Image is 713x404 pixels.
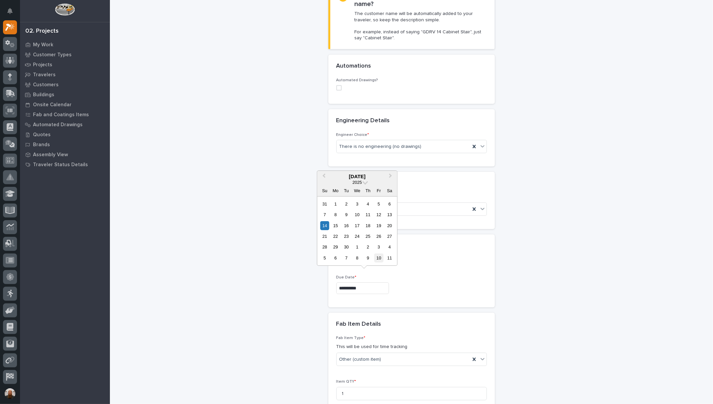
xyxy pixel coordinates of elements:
[385,232,394,241] div: Choose Saturday, September 27th, 2025
[33,92,54,98] p: Buildings
[33,82,59,88] p: Customers
[20,130,110,140] a: Quotes
[364,210,373,219] div: Choose Thursday, September 11th, 2025
[336,63,371,70] h2: Automations
[354,11,486,41] p: The customer name will be automatically added to your traveler, so keep the description simple. F...
[336,380,356,384] span: Item QTY
[320,232,329,241] div: Choose Sunday, September 21st, 2025
[20,150,110,160] a: Assembly View
[364,232,373,241] div: Choose Thursday, September 25th, 2025
[8,8,17,19] div: Notifications
[374,253,383,262] div: Choose Friday, October 10th, 2025
[331,210,340,219] div: Choose Monday, September 8th, 2025
[336,275,357,279] span: Due Date
[336,78,378,82] span: Automated Drawings?
[385,186,394,195] div: Sa
[318,172,329,182] button: Previous Month
[374,210,383,219] div: Choose Friday, September 12th, 2025
[385,221,394,230] div: Choose Saturday, September 20th, 2025
[342,242,351,251] div: Choose Tuesday, September 30th, 2025
[352,180,362,185] span: 2025
[353,210,362,219] div: Choose Wednesday, September 10th, 2025
[20,80,110,90] a: Customers
[331,186,340,195] div: Mo
[342,210,351,219] div: Choose Tuesday, September 9th, 2025
[20,60,110,70] a: Projects
[331,253,340,262] div: Choose Monday, October 6th, 2025
[55,3,75,16] img: Workspace Logo
[339,143,422,150] span: There is no engineering (no drawings)
[33,102,72,108] p: Onsite Calendar
[342,200,351,208] div: Choose Tuesday, September 2nd, 2025
[320,210,329,219] div: Choose Sunday, September 7th, 2025
[33,132,51,138] p: Quotes
[20,90,110,100] a: Buildings
[331,242,340,251] div: Choose Monday, September 29th, 2025
[320,186,329,195] div: Su
[33,72,56,78] p: Travelers
[20,100,110,110] a: Onsite Calendar
[20,140,110,150] a: Brands
[353,200,362,208] div: Choose Wednesday, September 3rd, 2025
[20,70,110,80] a: Travelers
[320,242,329,251] div: Choose Sunday, September 28th, 2025
[20,50,110,60] a: Customer Types
[20,160,110,170] a: Traveler Status Details
[342,253,351,262] div: Choose Tuesday, October 7th, 2025
[353,253,362,262] div: Choose Wednesday, October 8th, 2025
[342,186,351,195] div: Tu
[25,28,59,35] div: 02. Projects
[374,221,383,230] div: Choose Friday, September 19th, 2025
[20,110,110,120] a: Fab and Coatings Items
[386,172,397,182] button: Next Month
[374,232,383,241] div: Choose Friday, September 26th, 2025
[319,199,395,263] div: month 2025-09
[320,200,329,208] div: Choose Sunday, August 31st, 2025
[374,200,383,208] div: Choose Friday, September 5th, 2025
[33,112,89,118] p: Fab and Coatings Items
[33,52,72,58] p: Customer Types
[336,117,390,125] h2: Engineering Details
[385,253,394,262] div: Choose Saturday, October 11th, 2025
[364,200,373,208] div: Choose Thursday, September 4th, 2025
[33,122,83,128] p: Automated Drawings
[336,336,366,340] span: Fab Item Type
[385,242,394,251] div: Choose Saturday, October 4th, 2025
[33,162,88,168] p: Traveler Status Details
[331,221,340,230] div: Choose Monday, September 15th, 2025
[33,62,52,68] p: Projects
[353,186,362,195] div: We
[342,232,351,241] div: Choose Tuesday, September 23rd, 2025
[374,186,383,195] div: Fr
[353,242,362,251] div: Choose Wednesday, October 1st, 2025
[320,253,329,262] div: Choose Sunday, October 5th, 2025
[33,152,68,158] p: Assembly View
[374,242,383,251] div: Choose Friday, October 3rd, 2025
[364,253,373,262] div: Choose Thursday, October 9th, 2025
[339,356,381,363] span: Other (custom item)
[336,343,487,350] p: This will be used for time tracking
[353,232,362,241] div: Choose Wednesday, September 24th, 2025
[331,232,340,241] div: Choose Monday, September 22nd, 2025
[336,321,381,328] h2: Fab Item Details
[342,221,351,230] div: Choose Tuesday, September 16th, 2025
[385,210,394,219] div: Choose Saturday, September 13th, 2025
[353,221,362,230] div: Choose Wednesday, September 17th, 2025
[331,200,340,208] div: Choose Monday, September 1st, 2025
[20,40,110,50] a: My Work
[33,142,50,148] p: Brands
[3,387,17,401] button: users-avatar
[20,120,110,130] a: Automated Drawings
[364,242,373,251] div: Choose Thursday, October 2nd, 2025
[33,42,53,48] p: My Work
[385,200,394,208] div: Choose Saturday, September 6th, 2025
[320,221,329,230] div: Choose Sunday, September 14th, 2025
[336,133,369,137] span: Engineer Choice
[317,174,397,180] div: [DATE]
[364,221,373,230] div: Choose Thursday, September 18th, 2025
[3,4,17,18] button: Notifications
[364,186,373,195] div: Th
